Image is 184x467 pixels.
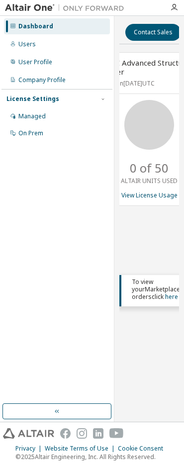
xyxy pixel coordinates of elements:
[165,292,178,301] a: here
[93,428,103,439] img: linkedin.svg
[125,24,181,41] button: Contact Sales
[18,22,53,30] div: Dashboard
[121,177,178,185] p: ALTAIR UNITS USED
[3,428,54,439] img: altair_logo.svg
[18,129,43,137] div: On Prem
[18,112,46,120] div: Managed
[6,95,59,103] div: License Settings
[45,445,118,453] div: Website Terms of Use
[130,160,169,177] p: 0 of 50
[18,40,36,48] div: Users
[15,445,45,453] div: Privacy
[18,58,52,66] div: User Profile
[132,278,180,301] span: To view your click
[5,3,129,13] img: Altair One
[15,453,169,461] p: © 2025 Altair Engineering, Inc. All Rights Reserved.
[60,428,71,439] img: facebook.svg
[18,76,66,84] div: Company Profile
[121,191,178,199] a: View License Usage
[77,428,87,439] img: instagram.svg
[118,445,169,453] div: Cookie Consent
[109,428,124,439] img: youtube.svg
[132,285,180,301] em: Marketplace orders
